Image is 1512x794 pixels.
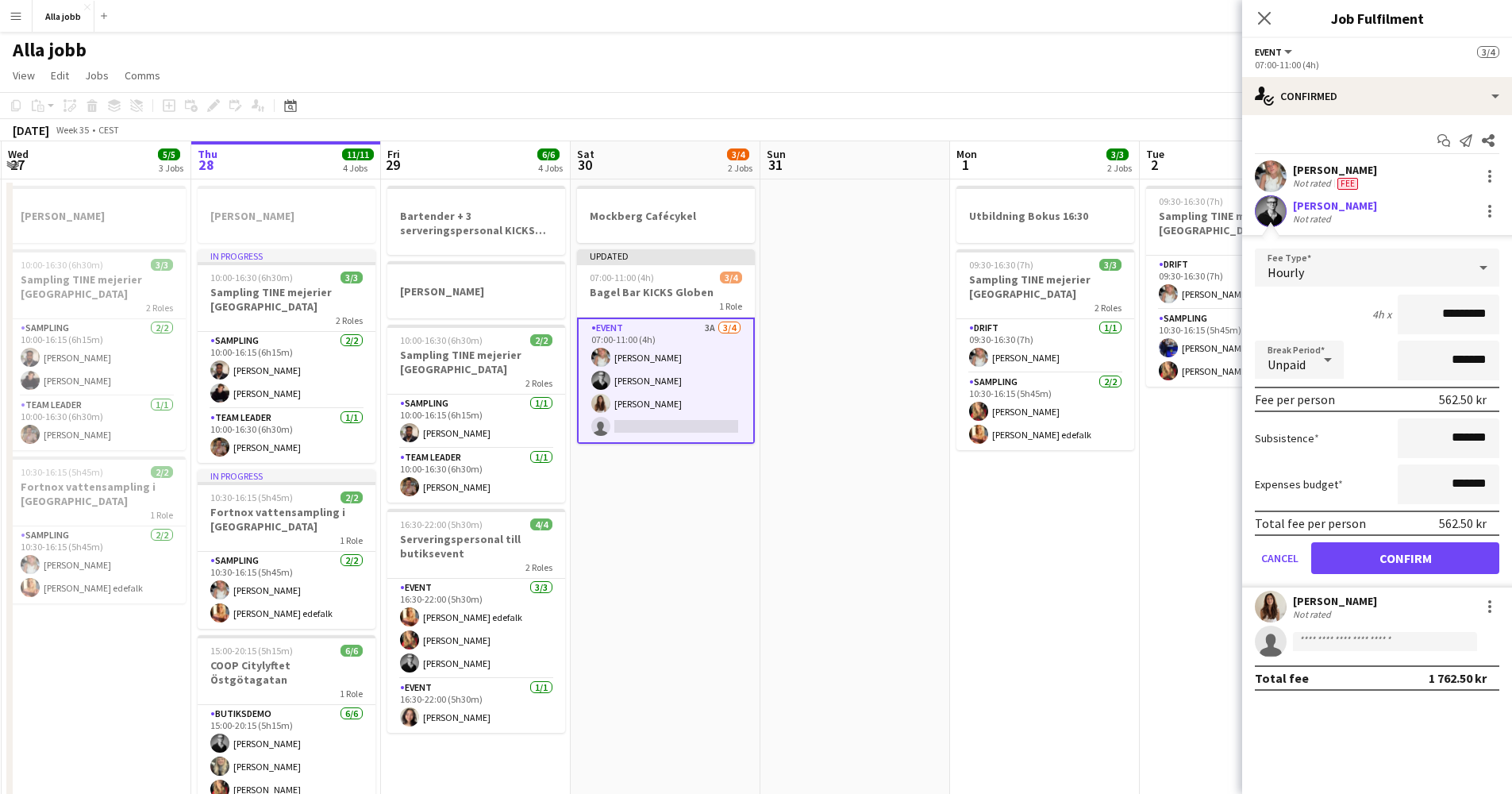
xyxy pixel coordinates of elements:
app-job-card: In progress10:30-16:15 (5h45m)2/2Fortnox vattensampling i [GEOGRAPHIC_DATA]1 RoleSampling2/210:30... [198,469,375,629]
span: 2 Roles [146,302,173,314]
span: 6/6 [340,645,363,657]
h3: Sampling TINE mejerier [GEOGRAPHIC_DATA] [1146,209,1324,237]
app-card-role: Event3A3/407:00-11:00 (4h)[PERSON_NAME][PERSON_NAME][PERSON_NAME] [577,318,755,444]
span: 16:30-22:00 (5h30m) [400,518,483,530]
app-card-role: Sampling2/210:30-16:15 (5h45m)[PERSON_NAME][PERSON_NAME] edefalk [8,526,186,603]
span: 10:30-16:15 (5h45m) [210,491,293,503]
h3: [PERSON_NAME] [198,209,375,223]
span: 3/4 [727,148,749,160]
div: 4 Jobs [538,162,563,174]
div: In progress [198,469,375,482]
app-job-card: 10:00-16:30 (6h30m)2/2Sampling TINE mejerier [GEOGRAPHIC_DATA]2 RolesSampling1/110:00-16:15 (6h15... [387,325,565,503]
a: View [6,65,41,86]
h3: Fortnox vattensampling i [GEOGRAPHIC_DATA] [198,505,375,534]
span: 2/2 [530,334,552,346]
span: Week 35 [52,124,92,136]
span: 28 [195,156,217,174]
h3: COOP Citylyftet Östgötagatan [198,658,375,687]
div: 10:30-16:15 (5h45m)2/2Fortnox vattensampling i [GEOGRAPHIC_DATA]1 RoleSampling2/210:30-16:15 (5h4... [8,457,186,603]
span: 1 Role [340,534,363,546]
label: Subsistence [1255,431,1319,445]
app-job-card: 16:30-22:00 (5h30m)4/4Serveringspersonal till butiksevent2 RolesEvent3/316:30-22:00 (5h30m)[PERSO... [387,509,565,733]
span: 29 [385,156,400,174]
app-job-card: 10:00-16:30 (6h30m)3/3Sampling TINE mejerier [GEOGRAPHIC_DATA]2 RolesSampling2/210:00-16:15 (6h15... [8,249,186,450]
div: [PERSON_NAME] [1293,594,1377,608]
span: 3/3 [1099,259,1121,271]
div: [DATE] [13,122,49,138]
span: 2 Roles [525,377,552,389]
div: Crew has different fees then in role [1334,177,1361,190]
h3: Bagel Bar KICKS Globen [577,285,755,299]
div: [PERSON_NAME] [1293,163,1377,177]
h3: Sampling TINE mejerier [GEOGRAPHIC_DATA] [8,272,186,301]
span: 30 [575,156,594,174]
span: Hourly [1268,264,1304,280]
app-job-card: In progress10:00-16:30 (6h30m)3/3Sampling TINE mejerier [GEOGRAPHIC_DATA]2 RolesSampling2/210:00-... [198,249,375,463]
button: Alla jobb [33,1,94,32]
a: Jobs [79,65,115,86]
div: Not rated [1293,177,1334,190]
span: 6/6 [537,148,560,160]
div: Confirmed [1242,77,1512,115]
div: Total fee per person [1255,515,1366,531]
span: 2 Roles [336,314,363,326]
app-card-role: Sampling2/210:00-16:15 (6h15m)[PERSON_NAME][PERSON_NAME] [198,332,375,409]
a: Comms [118,65,167,86]
div: 562.50 kr [1439,391,1487,407]
div: Mockberg Cafécykel [577,186,755,243]
div: 2 Jobs [1107,162,1132,174]
label: Expenses budget [1255,477,1343,491]
app-card-role: Sampling2/210:30-16:15 (5h45m)[PERSON_NAME][PERSON_NAME] edefalk [198,552,375,629]
app-job-card: Utbildning Bokus 16:30 [956,186,1134,243]
span: 27 [6,156,29,174]
h3: [PERSON_NAME] [387,284,565,299]
span: 3/3 [151,259,173,271]
span: Fee [1337,178,1358,190]
app-card-role: Drift1/109:30-16:30 (7h)[PERSON_NAME] [1146,256,1324,310]
h3: Sampling TINE mejerier [GEOGRAPHIC_DATA] [387,348,565,376]
app-job-card: [PERSON_NAME] [198,186,375,243]
div: Bartender + 3 serveringspersonal KICKS Globen [387,186,565,255]
app-card-role: Team Leader1/110:00-16:30 (6h30m)[PERSON_NAME] [387,449,565,503]
span: 09:30-16:30 (7h) [969,259,1033,271]
app-card-role: Team Leader1/110:00-16:30 (6h30m)[PERSON_NAME] [198,409,375,463]
app-card-role: Event3/316:30-22:00 (5h30m)[PERSON_NAME] edefalk[PERSON_NAME][PERSON_NAME] [387,579,565,679]
h3: Fortnox vattensampling i [GEOGRAPHIC_DATA] [8,480,186,508]
span: 3/3 [1106,148,1129,160]
span: 2/2 [151,466,173,478]
h3: Sampling TINE mejerier [GEOGRAPHIC_DATA] [956,272,1134,301]
span: View [13,68,35,83]
span: 2 Roles [1095,302,1121,314]
button: Event [1255,46,1295,58]
h3: Bartender + 3 serveringspersonal KICKS Globen [387,209,565,237]
div: In progress [198,249,375,262]
app-card-role: Event1/116:30-22:00 (5h30m)[PERSON_NAME] [387,679,565,733]
span: Event [1255,46,1282,58]
button: Cancel [1255,542,1305,574]
span: Sat [577,147,594,161]
span: 15:00-20:15 (5h15m) [210,645,293,657]
h3: Utbildning Bokus 16:30 [956,209,1134,223]
span: 31 [764,156,786,174]
div: CEST [98,124,119,136]
div: 4 Jobs [343,162,373,174]
app-card-role: Sampling2/210:30-16:15 (5h45m)[PERSON_NAME][PERSON_NAME] [1146,310,1324,387]
app-job-card: [PERSON_NAME] [8,186,186,243]
app-job-card: 09:30-16:30 (7h)3/3Sampling TINE mejerier [GEOGRAPHIC_DATA]2 RolesDrift1/109:30-16:30 (7h)[PERSON... [1146,186,1324,387]
span: 10:00-16:30 (6h30m) [21,259,103,271]
span: 10:30-16:15 (5h45m) [21,466,103,478]
app-job-card: [PERSON_NAME] [387,261,565,318]
span: Comms [125,68,160,83]
span: 5/5 [158,148,180,160]
span: Edit [51,68,69,83]
span: Jobs [85,68,109,83]
div: Total fee [1255,670,1309,686]
app-card-role: Sampling1/110:00-16:15 (6h15m)[PERSON_NAME] [387,395,565,449]
div: 4h x [1372,307,1391,322]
